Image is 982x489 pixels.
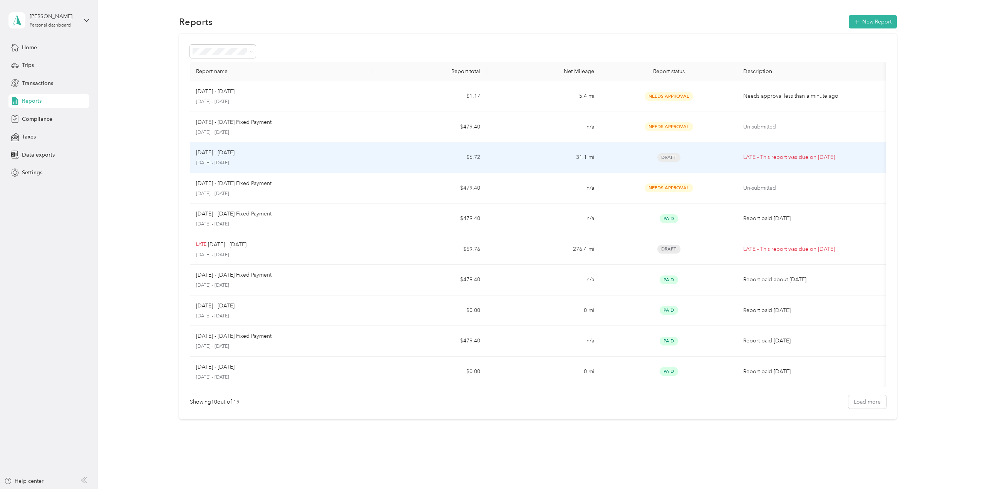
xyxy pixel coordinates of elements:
[372,112,486,143] td: $479.40
[372,357,486,387] td: $0.00
[372,295,486,326] td: $0.00
[196,271,271,279] p: [DATE] - [DATE] Fixed Payment
[30,12,78,20] div: [PERSON_NAME]
[22,169,42,177] span: Settings
[486,234,600,265] td: 276.4 mi
[196,374,366,381] p: [DATE] - [DATE]
[196,302,235,310] p: [DATE] - [DATE]
[196,87,235,96] p: [DATE] - [DATE]
[372,326,486,357] td: $479.40
[660,337,678,345] span: Paid
[196,252,366,259] p: [DATE] - [DATE]
[849,15,897,28] button: New Report
[196,129,366,136] p: [DATE] - [DATE]
[196,210,271,218] p: [DATE] - [DATE] Fixed Payment
[657,245,680,254] span: Draft
[196,282,366,289] p: [DATE] - [DATE]
[743,367,883,376] p: Report paid [DATE]
[208,240,246,249] p: [DATE] - [DATE]
[190,398,240,406] div: Showing 10 out of 19
[372,81,486,112] td: $1.17
[196,118,271,127] p: [DATE] - [DATE] Fixed Payment
[372,173,486,204] td: $479.40
[486,81,600,112] td: 5.4 mi
[22,79,53,87] span: Transactions
[179,18,213,26] h1: Reports
[660,275,678,284] span: Paid
[743,275,883,284] p: Report paid about [DATE]
[372,142,486,173] td: $6.72
[372,265,486,295] td: $479.40
[22,61,34,69] span: Trips
[196,363,235,371] p: [DATE] - [DATE]
[372,204,486,234] td: $479.40
[660,214,678,223] span: Paid
[196,313,366,320] p: [DATE] - [DATE]
[30,23,71,28] div: Personal dashboard
[196,190,366,197] p: [DATE] - [DATE]
[22,43,37,52] span: Home
[486,142,600,173] td: 31.1 mi
[743,92,883,100] p: Needs approval less than a minute ago
[486,173,600,204] td: n/a
[22,133,36,141] span: Taxes
[22,115,52,123] span: Compliance
[196,149,235,157] p: [DATE] - [DATE]
[486,112,600,143] td: n/a
[660,306,678,315] span: Paid
[196,241,206,248] p: LATE
[645,122,693,131] span: Needs Approval
[22,151,55,159] span: Data exports
[486,265,600,295] td: n/a
[743,337,883,345] p: Report paid [DATE]
[196,98,366,105] p: [DATE] - [DATE]
[743,245,883,254] p: LATE - This report was due on [DATE]
[645,92,693,101] span: Needs Approval
[657,153,680,162] span: Draft
[743,214,883,223] p: Report paid [DATE]
[372,62,486,81] th: Report total
[196,179,271,188] p: [DATE] - [DATE] Fixed Payment
[486,62,600,81] th: Net Mileage
[743,153,883,162] p: LATE - This report was due on [DATE]
[660,367,678,376] span: Paid
[196,343,366,350] p: [DATE] - [DATE]
[372,234,486,265] td: $59.76
[196,160,366,167] p: [DATE] - [DATE]
[4,477,44,485] button: Help center
[743,306,883,315] p: Report paid [DATE]
[737,62,889,81] th: Description
[190,62,372,81] th: Report name
[486,326,600,357] td: n/a
[196,332,271,340] p: [DATE] - [DATE] Fixed Payment
[743,123,883,131] p: Un-submitted
[196,221,366,228] p: [DATE] - [DATE]
[486,295,600,326] td: 0 mi
[645,184,693,192] span: Needs Approval
[486,357,600,387] td: 0 mi
[486,204,600,234] td: n/a
[848,395,886,409] button: Load more
[939,446,982,489] iframe: Everlance-gr Chat Button Frame
[22,97,42,105] span: Reports
[743,184,883,192] p: Un-submitted
[607,68,731,75] div: Report status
